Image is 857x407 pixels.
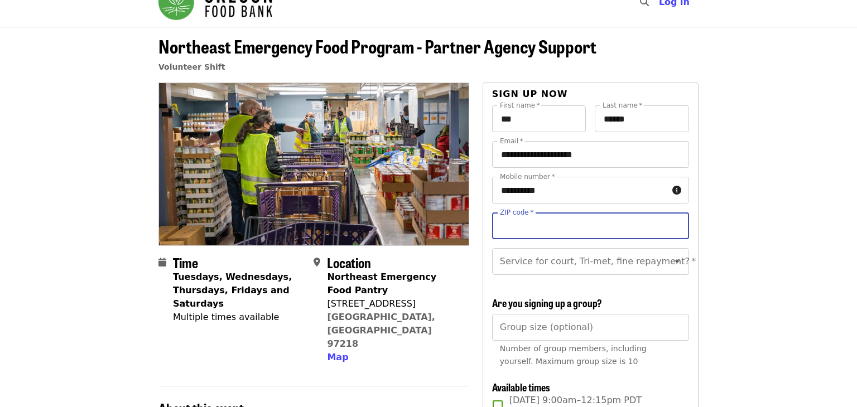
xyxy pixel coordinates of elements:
[500,102,540,109] label: First name
[327,351,348,364] button: Map
[595,105,689,132] input: Last name
[500,173,555,180] label: Mobile number
[327,272,436,295] strong: Northeast Emergency Food Pantry
[500,344,647,366] span: Number of group members, including yourself. Maximum group size is 10
[173,311,305,324] div: Multiple times available
[492,177,668,203] input: Mobile number
[492,295,602,310] span: Are you signing up a group?
[670,254,685,269] button: Open
[159,83,469,245] img: Northeast Emergency Food Program - Partner Agency Support organized by Oregon Food Bank
[500,138,523,144] label: Email
[672,185,681,196] i: circle-info icon
[492,212,689,239] input: ZIP code
[327,352,348,362] span: Map
[158,62,225,71] a: Volunteer Shift
[492,141,689,168] input: Email
[158,257,166,268] i: calendar icon
[492,314,689,341] input: [object Object]
[158,33,596,59] span: Northeast Emergency Food Program - Partner Agency Support
[603,102,642,109] label: Last name
[327,253,371,272] span: Location
[500,209,533,216] label: ZIP code
[314,257,320,268] i: map-marker-alt icon
[173,272,292,309] strong: Tuesdays, Wednesdays, Thursdays, Fridays and Saturdays
[492,89,568,99] span: Sign up now
[327,312,435,349] a: [GEOGRAPHIC_DATA], [GEOGRAPHIC_DATA] 97218
[327,297,460,311] div: [STREET_ADDRESS]
[173,253,198,272] span: Time
[492,380,550,394] span: Available times
[492,105,586,132] input: First name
